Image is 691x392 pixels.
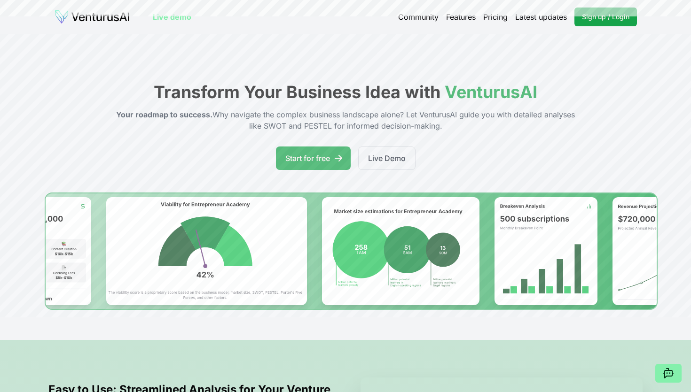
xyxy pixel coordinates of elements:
[446,11,476,23] a: Features
[515,11,567,23] a: Latest updates
[582,12,629,22] span: Sign up / Login
[153,11,191,23] a: Live demo
[483,11,508,23] a: Pricing
[54,9,130,24] img: logo
[574,8,637,26] a: Sign up / Login
[398,11,439,23] a: Community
